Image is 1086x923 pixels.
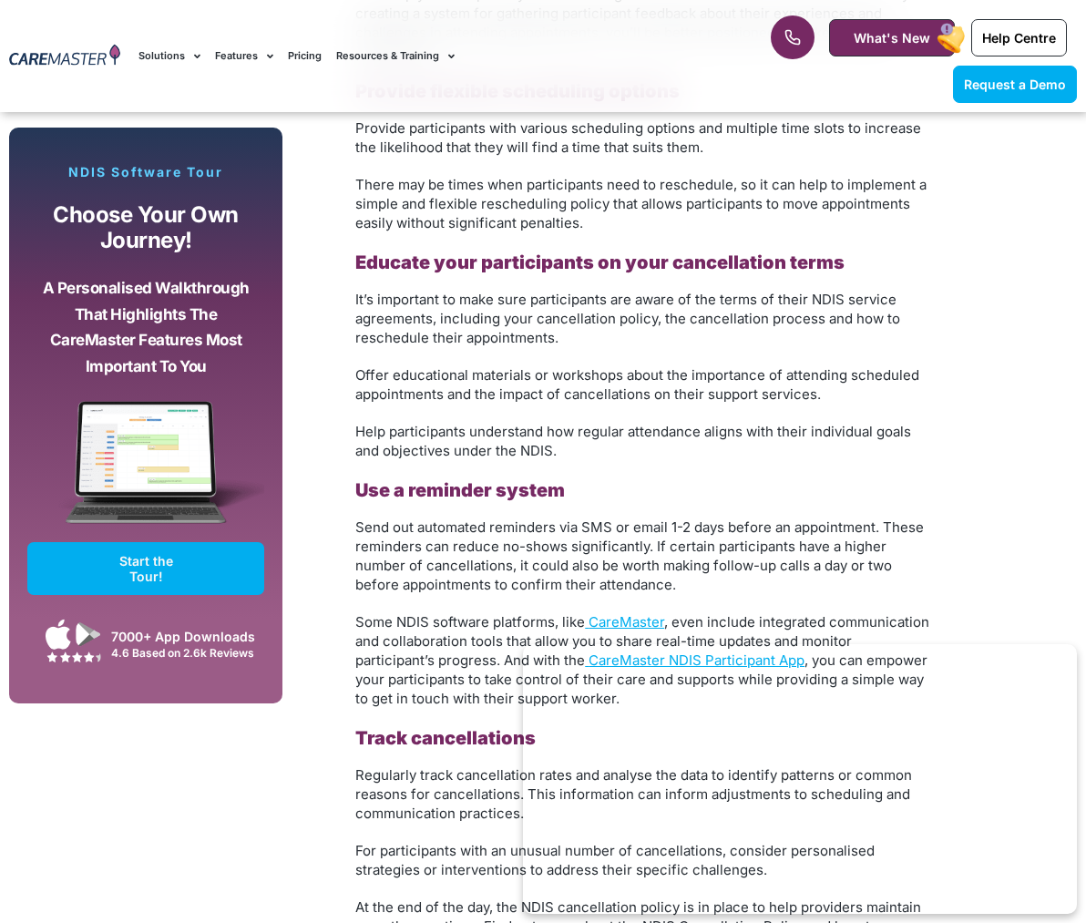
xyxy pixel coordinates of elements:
[111,627,256,646] div: 7000+ App Downloads
[953,66,1077,103] a: Request a Demo
[585,613,664,631] a: CareMaster
[41,202,251,254] p: Choose your own journey!
[138,26,200,87] a: Solutions
[854,30,930,46] span: What's New
[355,251,845,273] b: Educate your participants on your cancellation terms
[355,119,921,156] span: Provide participants with various scheduling options and multiple time slots to increase the like...
[355,479,565,501] b: Use a reminder system
[46,651,101,662] img: Google Play Store App Review Stars
[27,401,264,542] img: CareMaster Software Mockup on Screen
[355,291,900,346] span: It’s important to make sure participants are aware of the terms of their NDIS service agreements,...
[138,26,692,87] nav: Menu
[964,77,1066,92] span: Request a Demo
[46,619,71,650] img: Apple App Store Icon
[9,44,120,68] img: CareMaster Logo
[971,19,1067,56] a: Help Centre
[829,19,955,56] a: What's New
[355,613,585,631] span: Some NDIS software platforms, like
[355,366,919,403] span: Offer educational materials or workshops about the importance of attending scheduled appointments...
[41,275,251,379] p: A personalised walkthrough that highlights the CareMaster features most important to you
[982,30,1056,46] span: Help Centre
[355,651,927,707] span: , you can empower your participants to take control of their care and supports while providing a ...
[76,620,101,648] img: Google Play App Icon
[111,646,256,660] div: 4.6 Based on 2.6k Reviews
[111,553,180,584] span: Start the Tour!
[355,842,875,878] span: For participants with an unusual number of cancellations, consider personalised strategies or int...
[355,518,924,593] span: Send out automated reminders via SMS or email 1-2 days before an appointment. These reminders can...
[288,26,322,87] a: Pricing
[355,423,911,459] span: Help participants understand how regular attendance aligns with their individual goals and object...
[27,164,264,180] p: NDIS Software Tour
[27,542,264,595] a: Start the Tour!
[355,727,536,749] b: Track cancellations
[336,26,455,87] a: Resources & Training
[215,26,273,87] a: Features
[589,613,664,631] span: CareMaster
[355,613,929,669] span: , even include integrated communication and collaboration tools that allow you to share real-time...
[355,176,927,231] span: There may be times when participants need to reschedule, so it can help to implement a simple and...
[355,766,912,822] span: Regularly track cancellation rates and analyse the data to identify patterns or common reasons fo...
[523,644,1077,914] iframe: Popup CTA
